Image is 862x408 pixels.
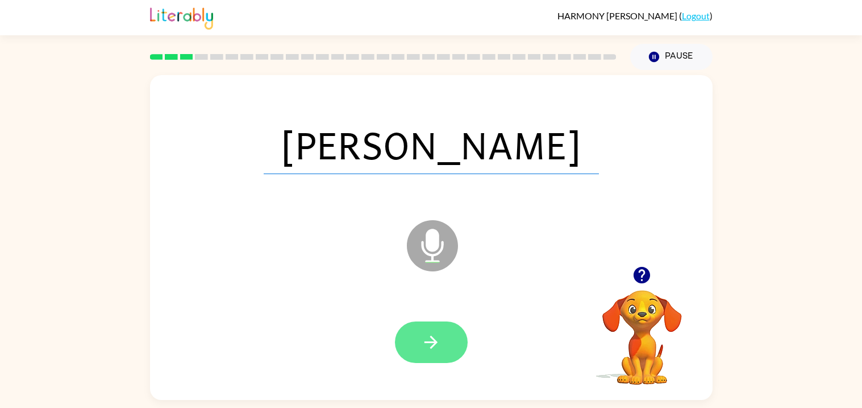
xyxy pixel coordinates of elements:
[150,5,213,30] img: Literably
[557,10,679,21] span: HARMONY [PERSON_NAME]
[585,273,699,386] video: Your browser must support playing .mp4 files to use Literably. Please try using another browser.
[630,44,713,70] button: Pause
[557,10,713,21] div: ( )
[682,10,710,21] a: Logout
[264,115,599,174] span: [PERSON_NAME]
